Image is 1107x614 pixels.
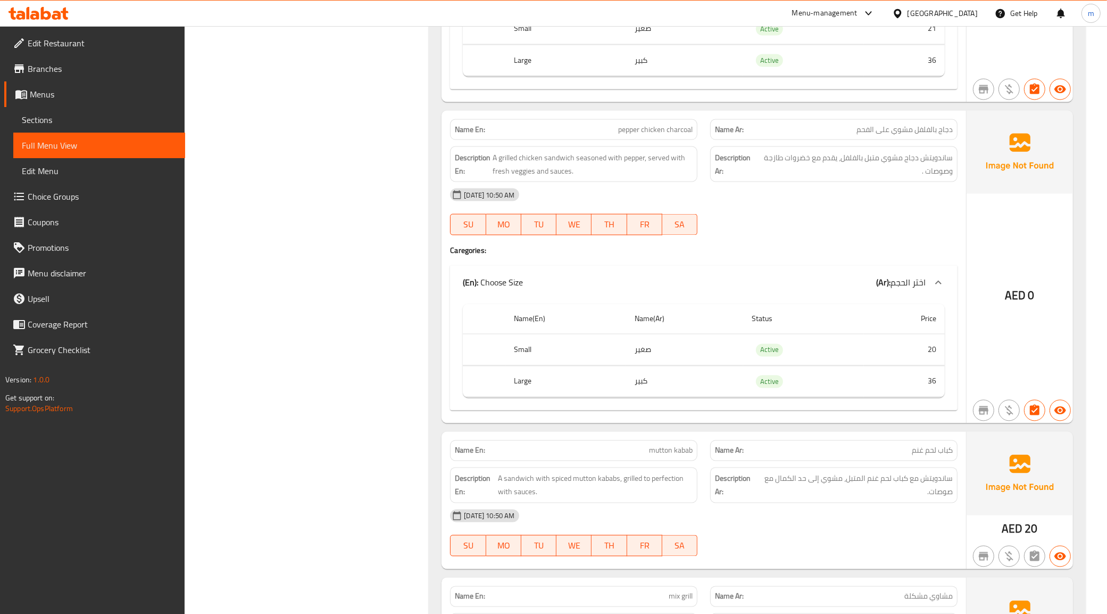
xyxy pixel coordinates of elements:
span: [DATE] 10:50 AM [460,190,519,200]
button: WE [556,214,592,235]
p: Choose Size [463,276,523,289]
span: MO [490,538,517,554]
td: 20 [864,334,945,366]
button: FR [627,214,662,235]
span: Active [756,54,783,67]
a: Coverage Report [4,312,185,337]
div: [GEOGRAPHIC_DATA] [908,7,978,19]
span: ساندويتش مع كباب لحم غنم المتبل، مشوي إلى حد الكمال مع صوصات. [759,472,953,498]
strong: Description En: [455,151,490,177]
img: Ae5nvW7+0k+MAAAAAElFTkSuQmCC [967,111,1073,194]
th: Price [864,304,945,334]
a: Support.OpsPlatform [5,402,73,415]
span: Edit Menu [22,165,177,177]
b: (En): [463,275,478,291]
span: Full Menu View [22,139,177,152]
span: AED [1002,519,1022,539]
button: TU [521,214,556,235]
button: Has choices [1024,400,1045,421]
button: SA [662,535,697,556]
span: 20 [1025,519,1038,539]
button: SU [450,214,486,235]
span: Edit Restaurant [28,37,177,50]
div: Menu-management [792,7,858,20]
th: Status [743,304,864,334]
span: TU [526,217,552,233]
span: Active [756,23,783,35]
div: Active [756,344,783,357]
strong: Name Ar: [715,445,744,456]
button: TH [592,535,627,556]
th: Name(En) [505,304,626,334]
td: صغير [626,13,743,45]
strong: Name En: [455,445,485,456]
strong: Name Ar: [715,124,744,135]
span: TH [596,217,622,233]
span: Upsell [28,292,177,305]
button: TH [592,214,627,235]
span: Sections [22,113,177,126]
span: SU [455,217,481,233]
span: mutton kabab [649,445,693,456]
strong: Description En: [455,472,496,498]
a: Sections [13,107,185,133]
span: A sandwich with spiced mutton kababs, grilled to perfection with sauces. [498,472,693,498]
span: TU [526,538,552,554]
span: SA [667,217,693,233]
span: WE [561,538,587,554]
button: Not branch specific item [973,400,994,421]
td: صغير [626,334,743,366]
th: Name(Ar) [626,304,743,334]
span: Promotions [28,241,177,254]
a: Edit Restaurant [4,30,185,56]
button: WE [556,535,592,556]
span: Choice Groups [28,190,177,203]
a: Coupons [4,209,185,235]
span: mix grill [669,591,693,602]
button: SU [450,535,486,556]
span: [DATE] 10:50 AM [460,511,519,521]
a: Promotions [4,235,185,260]
a: Full Menu View [13,133,185,158]
span: 0 [1028,285,1035,306]
a: Edit Menu [13,158,185,184]
table: choices table [463,304,945,398]
button: Purchased item [998,546,1020,567]
span: ساندويتش دجاج مشوي متبل بالفلفل، يقدم مع خضروات طازجة وصوصات . [758,151,953,177]
a: Grocery Checklist [4,337,185,363]
h4: Caregories: [450,245,958,256]
a: Menu disclaimer [4,260,185,286]
span: MO [490,217,517,233]
span: دجاج بالفلفل مشوي على الفحم [856,124,953,135]
span: 1.0.0 [33,373,49,387]
span: Menu disclaimer [28,267,177,280]
th: Large [505,45,626,76]
span: SU [455,538,481,554]
button: Purchased item [998,400,1020,421]
span: m [1088,7,1094,19]
td: كبير [626,45,743,76]
span: Branches [28,62,177,75]
span: كباب لحم غنم [912,445,953,456]
strong: Name En: [455,591,485,602]
span: SA [667,538,693,554]
button: Available [1050,546,1071,567]
button: SA [662,214,697,235]
div: Active [756,23,783,36]
span: Get support on: [5,391,54,405]
th: Small [505,334,626,366]
span: اختر الحجم [890,275,926,291]
span: مشاوي مشكلة [904,591,953,602]
button: Available [1050,400,1071,421]
strong: Description Ar: [715,151,755,177]
td: 36 [864,366,945,397]
button: Not branch specific item [973,546,994,567]
button: Has choices [1024,79,1045,100]
span: TH [596,538,622,554]
span: pepper chicken charcoal [618,124,693,135]
a: Menus [4,81,185,107]
a: Choice Groups [4,184,185,209]
span: Coverage Report [28,318,177,331]
div: Active [756,375,783,388]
